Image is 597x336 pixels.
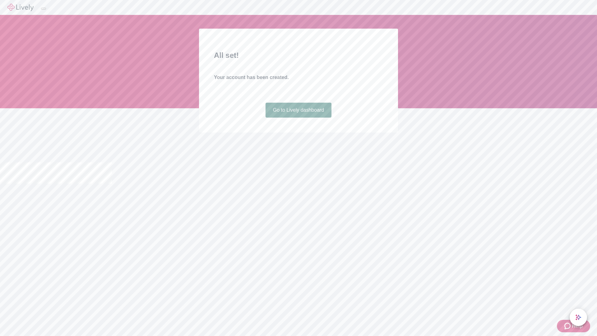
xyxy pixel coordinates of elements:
[570,309,587,326] button: chat
[266,103,332,118] a: Go to Lively dashboard
[7,4,34,11] img: Lively
[557,320,590,332] button: Zendesk support iconHelp
[41,8,46,10] button: Log out
[575,314,581,320] svg: Lively AI Assistant
[564,322,572,330] svg: Zendesk support icon
[572,322,583,330] span: Help
[214,74,383,81] h4: Your account has been created.
[214,50,383,61] h2: All set!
